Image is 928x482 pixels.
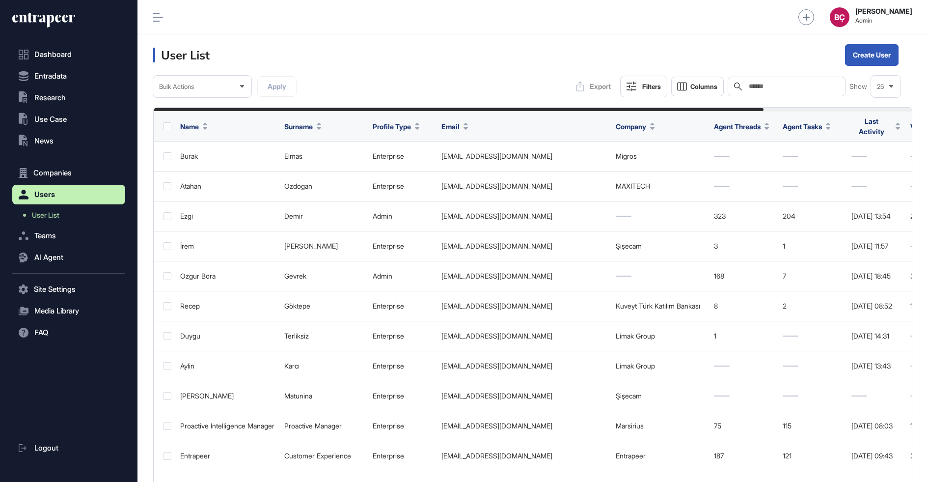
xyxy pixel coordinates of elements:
[855,7,912,15] strong: [PERSON_NAME]
[441,272,606,280] div: [EMAIL_ADDRESS][DOMAIN_NAME]
[441,452,606,460] div: [EMAIL_ADDRESS][DOMAIN_NAME]
[441,212,606,220] div: [EMAIL_ADDRESS][DOMAIN_NAME]
[714,452,773,460] div: 187
[441,422,606,430] div: [EMAIL_ADDRESS][DOMAIN_NAME]
[12,185,125,204] button: Users
[714,242,773,250] div: 3
[851,116,901,137] button: Last Activity
[12,131,125,151] button: News
[845,44,899,66] button: Create User
[159,83,194,90] span: Bulk Actions
[34,232,56,240] span: Teams
[830,7,849,27] button: BÇ
[373,212,432,220] div: admin
[34,51,72,58] span: Dashboard
[373,362,432,370] div: enterprise
[441,121,468,132] button: Email
[714,302,773,310] div: 8
[373,121,420,132] button: Profile Type
[783,302,842,310] div: 2
[373,392,432,400] div: enterprise
[12,301,125,321] button: Media Library
[851,116,892,137] span: Last Activity
[616,152,637,160] a: Migros
[180,182,274,190] div: Atahan
[714,272,773,280] div: 168
[180,212,274,220] div: Ezgi
[32,211,59,219] span: User List
[12,45,125,64] a: Dashboard
[441,152,606,160] div: [EMAIL_ADDRESS][DOMAIN_NAME]
[671,77,724,96] button: Columns
[851,452,901,460] div: [DATE] 09:43
[616,392,642,400] a: Şişecam
[34,72,67,80] span: Entradata
[571,77,616,96] button: Export
[373,302,432,310] div: enterprise
[12,438,125,458] a: Logout
[373,152,432,160] div: enterprise
[180,242,274,250] div: İrem
[616,182,650,190] a: MAXITECH
[34,191,55,198] span: Users
[616,302,700,310] a: Kuveyt Türk Katılım Bankası
[284,302,363,310] div: Göktepe
[851,332,901,340] div: [DATE] 14:31
[12,110,125,129] button: Use Case
[12,248,125,267] button: AI Agent
[690,83,717,90] span: Columns
[441,242,606,250] div: [EMAIL_ADDRESS][DOMAIN_NAME]
[783,242,842,250] div: 1
[851,212,901,220] div: [DATE] 13:54
[851,242,901,250] div: [DATE] 11:57
[441,392,606,400] div: [EMAIL_ADDRESS][DOMAIN_NAME]
[441,302,606,310] div: [EMAIL_ADDRESS][DOMAIN_NAME]
[180,332,274,340] div: Duygu
[284,121,322,132] button: Surname
[783,212,842,220] div: 204
[180,422,274,430] div: Proactive Intelligence Manager
[12,323,125,342] button: FAQ
[441,182,606,190] div: [EMAIL_ADDRESS][DOMAIN_NAME]
[373,452,432,460] div: enterprise
[284,212,363,220] div: Demir
[153,48,210,62] h3: User List
[12,163,125,183] button: Companies
[180,392,274,400] div: [PERSON_NAME]
[12,66,125,86] button: Entradata
[284,452,363,460] div: Customer Experience
[783,121,822,132] span: Agent Tasks
[373,332,432,340] div: enterprise
[34,137,54,145] span: News
[180,152,274,160] div: Burak
[34,254,63,261] span: AI Agent
[441,362,606,370] div: [EMAIL_ADDRESS][DOMAIN_NAME]
[180,121,199,132] span: Name
[783,452,842,460] div: 121
[34,115,67,123] span: Use Case
[34,329,48,337] span: FAQ
[373,422,432,430] div: enterprise
[616,332,655,340] a: Limak Group
[12,226,125,246] button: Teams
[180,302,274,310] div: Recep
[284,332,363,340] div: Terliksiz
[180,272,274,280] div: Ozgur Bora
[34,94,66,102] span: Research
[783,121,831,132] button: Agent Tasks
[714,332,773,340] div: 1
[441,121,460,132] span: Email
[783,272,842,280] div: 7
[714,121,761,132] span: Agent Threads
[284,362,363,370] div: Karcı
[616,242,642,250] a: Şişecam
[714,212,773,220] div: 323
[34,444,58,452] span: Logout
[373,242,432,250] div: enterprise
[180,452,274,460] div: Entrapeer
[284,152,363,160] div: Elmas
[284,182,363,190] div: Ozdogan
[33,169,72,177] span: Companies
[616,121,646,132] span: Company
